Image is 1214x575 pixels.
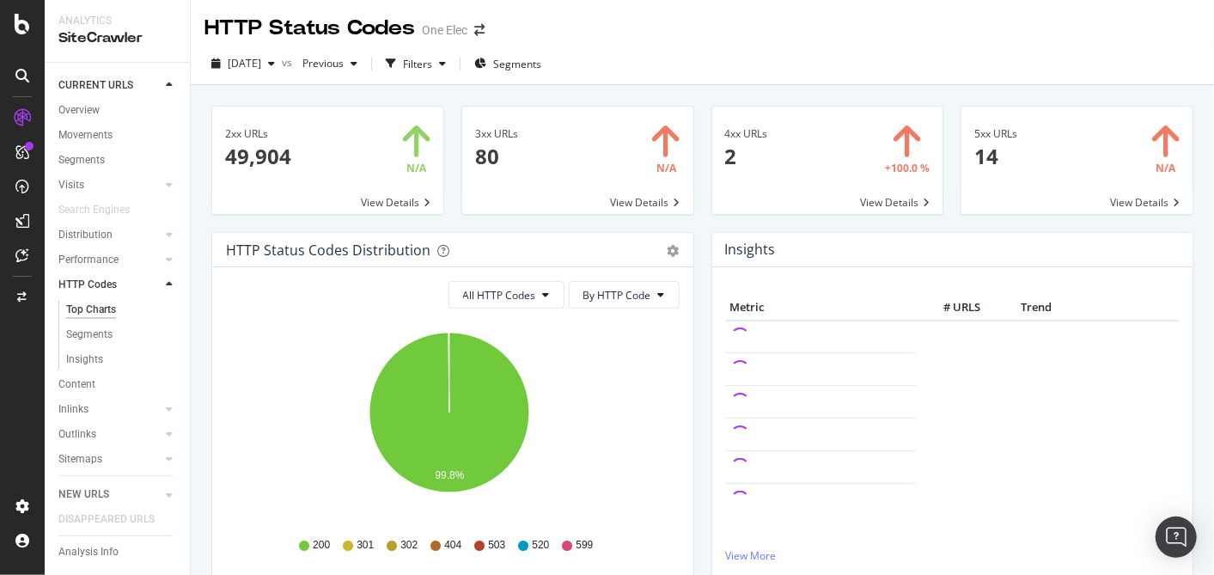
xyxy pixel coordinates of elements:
[58,486,109,504] div: NEW URLS
[228,56,261,70] span: 2025 Sep. 26th
[58,14,176,28] div: Analytics
[576,538,593,553] span: 599
[58,226,161,244] a: Distribution
[726,295,917,321] th: Metric
[58,101,178,119] a: Overview
[422,21,467,39] div: One Elec
[58,401,161,419] a: Inlinks
[583,288,651,303] span: By HTTP Code
[58,511,155,529] div: DISAPPEARED URLS
[379,50,453,77] button: Filters
[58,276,117,294] div: HTTP Codes
[916,295,985,321] th: # URLS
[58,251,119,269] div: Performance
[58,28,176,48] div: SiteCrawler
[66,301,116,319] div: Top Charts
[58,450,161,468] a: Sitemaps
[58,201,147,219] a: Search Engines
[296,56,344,70] span: Previous
[58,276,161,294] a: HTTP Codes
[204,14,415,43] div: HTTP Status Codes
[985,295,1089,321] th: Trend
[435,470,464,482] text: 99.8%
[725,238,776,261] h4: Insights
[204,50,282,77] button: [DATE]
[58,486,161,504] a: NEW URLS
[58,425,161,443] a: Outlinks
[463,288,536,303] span: All HTTP Codes
[66,351,178,369] a: Insights
[58,201,130,219] div: Search Engines
[403,57,432,71] div: Filters
[66,351,103,369] div: Insights
[58,126,113,144] div: Movements
[58,450,102,468] div: Sitemaps
[296,50,364,77] button: Previous
[58,376,95,394] div: Content
[532,538,549,553] span: 520
[58,126,178,144] a: Movements
[668,245,680,257] div: gear
[58,425,96,443] div: Outlinks
[58,176,161,194] a: Visits
[66,326,113,344] div: Segments
[282,55,296,70] span: vs
[58,76,161,95] a: CURRENT URLS
[58,101,100,119] div: Overview
[444,538,461,553] span: 404
[357,538,374,553] span: 301
[493,57,541,71] span: Segments
[58,151,178,169] a: Segments
[1156,517,1197,558] div: Open Intercom Messenger
[488,538,505,553] span: 503
[467,50,548,77] button: Segments
[313,538,330,553] span: 200
[66,326,178,344] a: Segments
[58,251,161,269] a: Performance
[66,301,178,319] a: Top Charts
[726,548,1180,563] a: View More
[400,538,418,553] span: 302
[58,176,84,194] div: Visits
[58,543,178,561] a: Analysis Info
[474,24,485,36] div: arrow-right-arrow-left
[58,226,113,244] div: Distribution
[58,511,172,529] a: DISAPPEARED URLS
[58,401,88,419] div: Inlinks
[226,242,430,259] div: HTTP Status Codes Distribution
[448,281,564,309] button: All HTTP Codes
[58,376,178,394] a: Content
[58,543,119,561] div: Analysis Info
[226,322,673,522] svg: A chart.
[569,281,680,309] button: By HTTP Code
[58,76,133,95] div: CURRENT URLS
[58,151,105,169] div: Segments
